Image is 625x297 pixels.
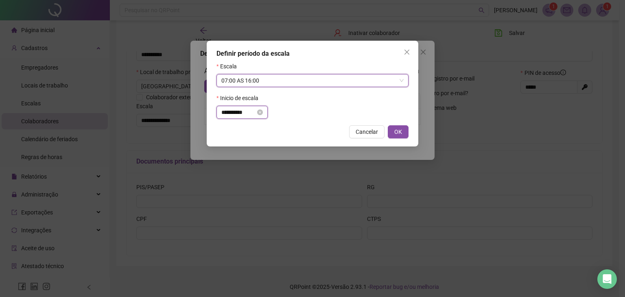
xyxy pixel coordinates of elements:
[257,109,263,115] span: close-circle
[216,94,264,103] label: Inicio de escala
[216,49,409,59] div: Definir período da escala
[216,62,242,71] label: Escala
[394,127,402,136] span: OK
[349,125,385,138] button: Cancelar
[404,49,410,55] span: close
[388,125,409,138] button: OK
[221,74,404,87] span: 07:00 AS 16:00
[356,127,378,136] span: Cancelar
[597,269,617,289] div: Open Intercom Messenger
[400,46,413,59] button: Close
